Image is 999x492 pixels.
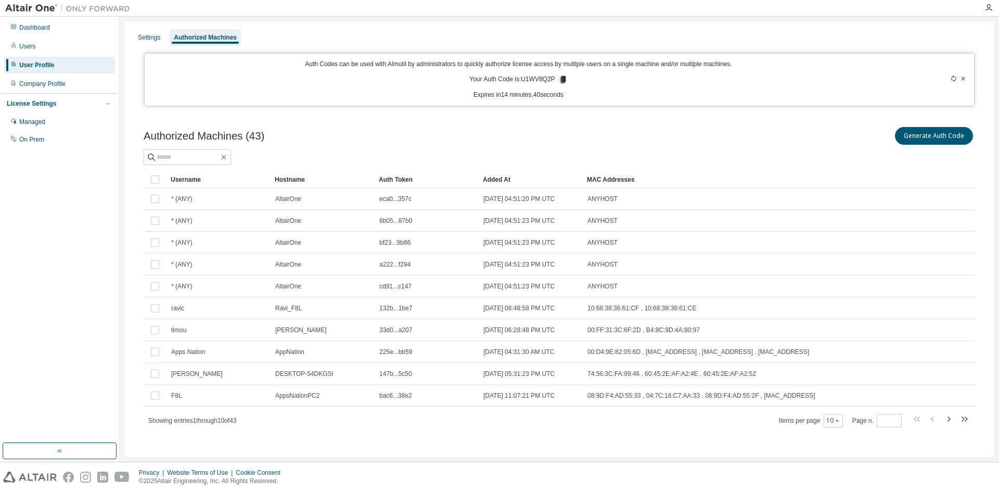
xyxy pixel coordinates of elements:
[7,99,56,108] div: License Settings
[587,195,618,203] span: ANYHOST
[587,304,696,312] span: 10:68:38:36:61:CF , 10:68:38:36:61:CE
[275,195,301,203] span: AltairOne
[483,370,555,378] span: [DATE] 05:31:23 PM UTC
[379,282,412,291] span: cd91...c147
[151,60,887,69] p: Auth Codes can be used with Almutil by administrators to quickly authorize license access by mult...
[138,33,160,42] div: Settings
[19,61,54,69] div: User Profile
[171,282,193,291] span: * (ANY)
[144,130,264,142] span: Authorized Machines (43)
[275,217,301,225] span: AltairOne
[483,195,555,203] span: [DATE] 04:51:20 PM UTC
[275,282,301,291] span: AltairOne
[379,260,411,269] span: a222...f294
[483,282,555,291] span: [DATE] 04:51:23 PM UTC
[275,392,319,400] span: AppsNationPC2
[174,33,237,42] div: Authorized Machines
[895,127,973,145] button: Generate Auth Code
[97,472,108,483] img: linkedin.svg
[275,260,301,269] span: AltairOne
[19,23,50,32] div: Dashboard
[275,326,327,334] span: [PERSON_NAME]
[379,217,412,225] span: 8b05...87b0
[151,91,887,99] p: Expires in 14 minutes, 40 seconds
[379,238,411,247] span: bf23...9b86
[63,472,74,483] img: facebook.svg
[587,326,700,334] span: 00:FF:31:3C:6F:2D , B4:8C:9D:4A:80:97
[171,260,193,269] span: * (ANY)
[587,370,756,378] span: 74:56:3C:FA:99:46 , 60:45:2E:AF:A2:4E , 60:45:2E:AF:A2:52
[139,477,287,486] p: © 2025 Altair Engineering, Inc. All Rights Reserved.
[148,417,237,424] span: Showing entries 1 through 10 of 43
[139,469,167,477] div: Privacy
[379,304,412,312] span: 132b...1be7
[275,304,302,312] span: Ravi_F8L
[171,326,186,334] span: timou
[19,135,44,144] div: On Prem
[379,326,412,334] span: 33d0...a207
[483,171,579,188] div: Added At
[5,3,135,14] img: Altair One
[19,80,66,88] div: Company Profile
[171,238,193,247] span: * (ANY)
[469,75,567,84] p: Your Auth Code is: U1WV8Q2P
[19,118,45,126] div: Managed
[587,217,618,225] span: ANYHOST
[275,238,301,247] span: AltairOne
[275,171,370,188] div: Hostname
[114,472,130,483] img: youtube.svg
[826,417,840,425] button: 10
[587,282,618,291] span: ANYHOST
[80,472,91,483] img: instagram.svg
[379,171,475,188] div: Auth Token
[587,260,618,269] span: ANYHOST
[779,414,843,427] span: Items per page
[171,370,223,378] span: [PERSON_NAME]
[587,348,809,356] span: 00:D4:9E:82:05:6D , [MAC_ADDRESS] , [MAC_ADDRESS] , [MAC_ADDRESS]
[483,392,555,400] span: [DATE] 11:07:21 PM UTC
[171,171,266,188] div: Username
[852,414,902,427] span: Page n.
[19,42,35,51] div: Users
[483,217,555,225] span: [DATE] 04:51:23 PM UTC
[483,238,555,247] span: [DATE] 04:51:23 PM UTC
[379,370,412,378] span: 147b...5c50
[587,171,861,188] div: MAC Addresses
[171,304,184,312] span: ravic
[379,348,412,356] span: 225e...bb59
[379,392,412,400] span: bac6...38e2
[236,469,286,477] div: Cookie Consent
[379,195,412,203] span: eca0...357c
[167,469,236,477] div: Website Terms of Use
[171,217,193,225] span: * (ANY)
[171,348,205,356] span: Apps Nation
[171,392,182,400] span: F8L
[483,304,555,312] span: [DATE] 08:48:58 PM UTC
[483,260,555,269] span: [DATE] 04:51:23 PM UTC
[275,370,334,378] span: DESKTOP-54DKGSI
[587,392,815,400] span: 08:9D:F4:AD:55:33 , 04:7C:16:C7:AA:33 , 08:9D:F4:AD:55:2F , [MAC_ADDRESS]
[275,348,304,356] span: AppNation
[483,326,555,334] span: [DATE] 06:28:48 PM UTC
[483,348,555,356] span: [DATE] 04:31:30 AM UTC
[587,238,618,247] span: ANYHOST
[3,472,57,483] img: altair_logo.svg
[171,195,193,203] span: * (ANY)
